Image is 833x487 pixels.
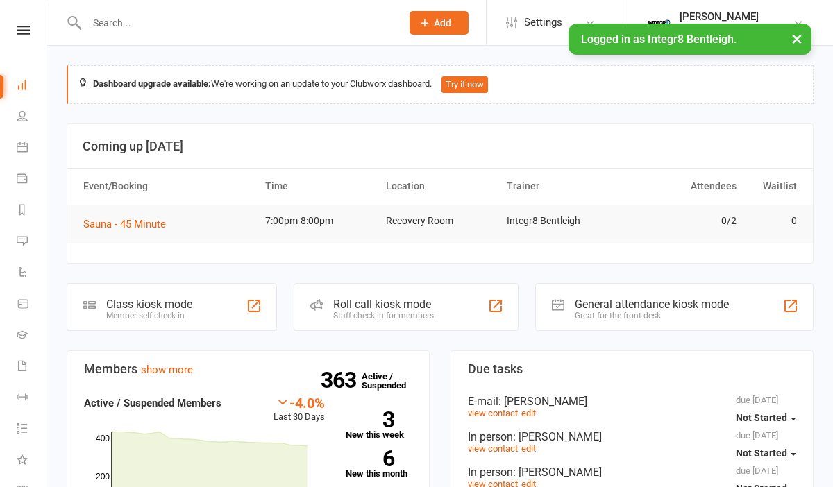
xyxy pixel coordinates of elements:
[106,311,192,321] div: Member self check-in
[575,298,729,311] div: General attendance kiosk mode
[83,13,392,33] input: Search...
[259,205,380,237] td: 7:00pm-8:00pm
[274,395,325,425] div: Last 30 Days
[468,362,796,376] h3: Due tasks
[346,450,412,478] a: 6New this month
[468,395,796,408] div: E-mail
[743,205,803,237] td: 0
[680,10,759,23] div: [PERSON_NAME]
[17,102,48,133] a: People
[498,395,587,408] span: : [PERSON_NAME]
[736,447,787,459] span: Not Started
[521,443,536,454] a: edit
[500,205,621,237] td: Integr8 Bentleigh
[380,169,500,204] th: Location
[513,465,602,479] span: : [PERSON_NAME]
[333,311,434,321] div: Staff check-in for members
[17,196,48,227] a: Reports
[581,33,737,46] span: Logged in as Integr8 Bentleigh.
[680,23,759,35] div: Integr8 Bentleigh
[500,169,621,204] th: Trainer
[524,7,562,38] span: Settings
[441,76,488,93] button: Try it now
[645,9,673,37] img: thumb_image1744022220.png
[83,218,166,230] span: Sauna - 45 Minute
[333,298,434,311] div: Roll call kiosk mode
[621,205,742,237] td: 0/2
[321,370,362,391] strong: 363
[736,441,796,465] button: Not Started
[346,448,394,469] strong: 6
[575,311,729,321] div: Great for the front desk
[468,443,518,454] a: view contact
[17,289,48,321] a: Product Sales
[17,71,48,102] a: Dashboard
[83,139,798,153] h3: Coming up [DATE]
[346,411,412,439] a: 3New this week
[410,11,469,35] button: Add
[67,65,814,104] div: We're working on an update to your Clubworx dashboard.
[141,364,193,376] a: show more
[513,430,602,443] span: : [PERSON_NAME]
[84,362,412,376] h3: Members
[380,205,500,237] td: Recovery Room
[468,408,518,418] a: view contact
[468,430,796,443] div: In person
[17,164,48,196] a: Payments
[93,78,211,89] strong: Dashboard upgrade available:
[17,133,48,164] a: Calendar
[784,24,809,53] button: ×
[77,169,259,204] th: Event/Booking
[106,298,192,311] div: Class kiosk mode
[84,397,221,409] strong: Active / Suspended Members
[346,409,394,430] strong: 3
[17,445,48,477] a: What's New
[362,361,423,400] a: 363Active / Suspended
[743,169,803,204] th: Waitlist
[274,395,325,410] div: -4.0%
[621,169,742,204] th: Attendees
[521,408,536,418] a: edit
[468,465,796,479] div: In person
[736,405,796,430] button: Not Started
[259,169,380,204] th: Time
[434,17,451,28] span: Add
[736,412,787,423] span: Not Started
[83,216,176,232] button: Sauna - 45 Minute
